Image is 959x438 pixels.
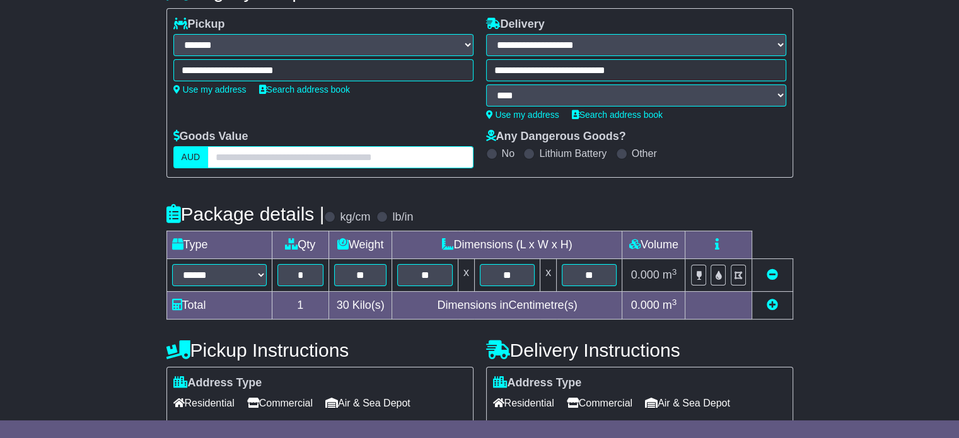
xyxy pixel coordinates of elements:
span: Air & Sea Depot [645,393,730,413]
a: Search address book [572,110,663,120]
label: lb/in [392,210,413,224]
span: 0.000 [631,268,660,281]
td: Volume [622,231,685,259]
td: 1 [272,292,328,320]
td: Weight [328,231,392,259]
h4: Pickup Instructions [166,340,474,360]
label: AUD [173,146,209,168]
span: m [663,268,677,281]
td: Total [166,292,272,320]
span: Commercial [247,393,313,413]
label: Pickup [173,18,225,32]
label: No [502,147,514,159]
span: 0.000 [631,299,660,311]
label: Lithium Battery [539,147,607,159]
td: x [540,259,557,292]
label: Delivery [486,18,545,32]
label: Other [632,147,657,159]
label: Goods Value [173,130,248,144]
a: Add new item [767,299,778,311]
td: Dimensions in Centimetre(s) [392,292,622,320]
td: Dimensions (L x W x H) [392,231,622,259]
label: Address Type [173,376,262,390]
span: Air & Sea Depot [325,393,410,413]
span: 30 [337,299,349,311]
td: x [458,259,474,292]
td: Kilo(s) [328,292,392,320]
sup: 3 [672,297,677,307]
span: m [663,299,677,311]
td: Type [166,231,272,259]
a: Use my address [173,84,247,95]
label: kg/cm [340,210,370,224]
label: Any Dangerous Goods? [486,130,626,144]
a: Use my address [486,110,559,120]
a: Search address book [259,84,350,95]
td: Qty [272,231,328,259]
span: Residential [173,393,235,413]
span: Residential [493,393,554,413]
sup: 3 [672,267,677,277]
h4: Delivery Instructions [486,340,793,360]
label: Address Type [493,376,582,390]
h4: Package details | [166,204,325,224]
a: Remove this item [767,268,778,281]
span: Commercial [567,393,632,413]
